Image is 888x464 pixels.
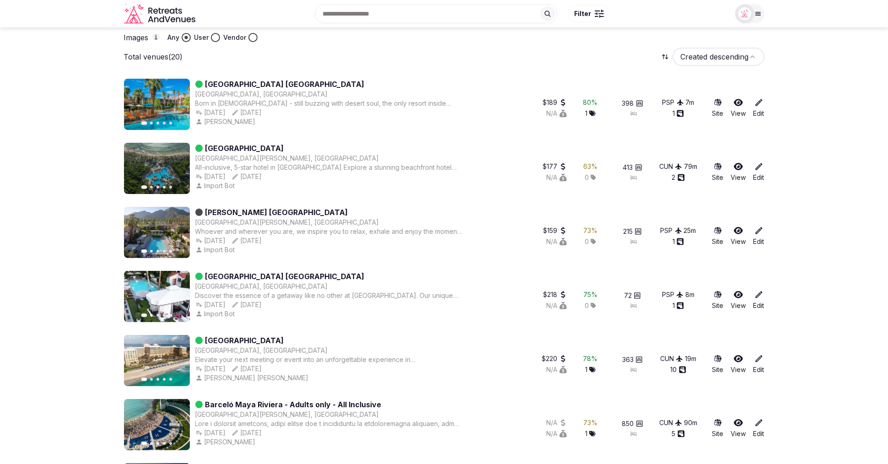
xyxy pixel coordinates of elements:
div: 19 m [685,354,696,363]
button: PSP [662,98,684,107]
button: [GEOGRAPHIC_DATA], [GEOGRAPHIC_DATA] [195,346,328,355]
button: Go to slide 2 [150,122,153,124]
div: 1 [673,301,684,310]
a: View [731,98,746,118]
div: 1 [585,429,596,438]
button: [GEOGRAPHIC_DATA][PERSON_NAME], [GEOGRAPHIC_DATA] [195,218,379,227]
button: 1 [673,237,684,246]
button: $218 [544,290,567,299]
button: Go to slide 5 [169,250,172,253]
button: Go to slide 3 [156,378,159,381]
a: View [731,226,746,246]
button: Go to slide 4 [163,378,166,381]
a: [GEOGRAPHIC_DATA] [GEOGRAPHIC_DATA] [205,271,365,282]
button: N/A [547,237,567,246]
div: [DATE] [231,172,262,181]
button: 63% [583,162,597,171]
button: Go to slide 1 [141,442,147,445]
label: Vendor [224,33,247,42]
button: 850 [622,419,643,428]
button: 398 [622,99,643,108]
button: N/A [547,429,567,438]
div: All-inclusive, 5-star hotel in [GEOGRAPHIC_DATA] Explore a stunning beachfront hotel immersed in ... [195,163,463,172]
div: [GEOGRAPHIC_DATA], [GEOGRAPHIC_DATA] [195,90,328,99]
button: N/A [547,173,567,182]
a: Site [712,418,724,438]
button: [DATE] [231,428,262,437]
div: [DATE] [195,172,226,181]
div: [PERSON_NAME] [195,117,258,126]
button: Go to slide 2 [150,314,153,317]
button: PSP [661,226,682,235]
button: Go to slide 3 [156,250,159,253]
span: Filter [574,9,591,18]
button: [GEOGRAPHIC_DATA], [GEOGRAPHIC_DATA] [195,282,328,291]
div: [DATE] [231,300,262,309]
button: Go to slide 4 [163,442,166,445]
button: $177 [543,162,567,171]
a: Site [712,290,724,310]
button: Go to slide 2 [150,442,153,445]
button: Site [712,226,724,246]
a: Site [712,354,724,374]
div: [PERSON_NAME] [PERSON_NAME] [195,373,311,383]
div: [DATE] [195,428,226,437]
button: Go to slide 3 [156,442,159,445]
div: 75 % [583,290,597,299]
div: 90 m [684,418,697,427]
a: View [731,354,746,374]
button: 8m [685,290,694,299]
div: N/A [547,365,567,374]
div: CUN [659,418,682,427]
button: 1 [673,109,684,118]
button: Go to slide 4 [163,314,166,317]
button: 79m [684,162,697,171]
button: Site [712,98,724,118]
button: CUN [659,162,682,171]
button: Go to slide 1 [141,249,147,253]
button: [DATE] [195,300,226,309]
button: [DATE] [195,364,226,373]
div: Discover the essence of a getaway like no other at [GEOGRAPHIC_DATA]. Our unique boutique hotel t... [195,291,463,300]
button: Go to slide 5 [169,122,172,124]
div: Whoever and wherever you are, we inspire you to relax, exhale and enjoy the moment. The [GEOGRAPH... [195,227,463,236]
button: 73% [583,418,597,427]
div: 1 [585,365,596,374]
img: Featured image for Barceló Maya Riviera - Adults only - All Inclusive [124,399,190,450]
div: [DATE] [195,236,226,245]
button: Go to slide 1 [141,378,147,381]
div: [GEOGRAPHIC_DATA][PERSON_NAME], [GEOGRAPHIC_DATA] [195,154,379,163]
button: [DATE] [231,364,262,373]
label: Images [124,33,161,42]
button: 5 [672,429,685,438]
div: 10 [671,365,686,374]
div: 79 m [684,162,697,171]
button: Go to slide 5 [169,314,172,317]
button: Filter [568,5,610,22]
button: Go to slide 3 [156,186,159,189]
button: $189 [543,98,567,107]
img: Featured image for Riviera Resort & Spa Palm Springs [124,79,190,130]
button: Import Bot [195,245,237,254]
button: $159 [544,226,567,235]
button: 73% [583,226,597,235]
div: N/A [547,301,567,310]
div: Elevate your next meeting or event into an unforgettable experience in [GEOGRAPHIC_DATA], the pre... [195,355,463,364]
span: 363 [622,355,634,364]
button: 413 [623,163,642,172]
button: Go to slide 2 [150,186,153,189]
a: Site [712,162,724,182]
button: 80% [583,98,598,107]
